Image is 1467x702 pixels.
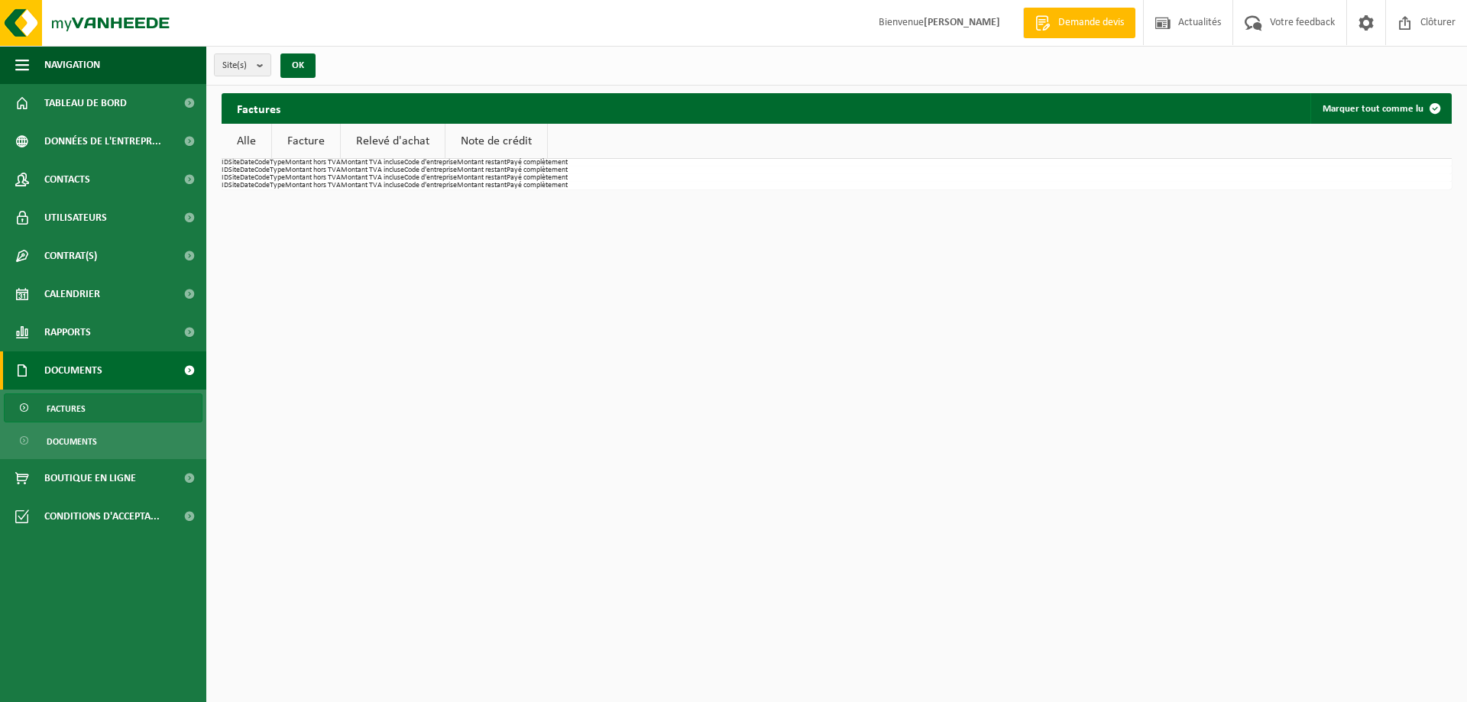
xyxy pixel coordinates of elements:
span: Contrat(s) [44,237,97,275]
span: Tableau de bord [44,84,127,122]
th: Type [270,167,285,174]
strong: [PERSON_NAME] [924,17,1000,28]
th: Code [254,182,270,189]
span: Documents [44,351,102,390]
th: Site [228,159,240,167]
th: ID [222,182,228,189]
th: Payé complètement [507,159,568,167]
h2: Factures [222,93,296,123]
th: Code d'entreprise [404,174,457,182]
th: Code [254,159,270,167]
th: Code d'entreprise [404,167,457,174]
th: Payé complètement [507,167,568,174]
th: Payé complètement [507,182,568,189]
a: Documents [4,426,202,455]
th: ID [222,159,228,167]
span: Conditions d'accepta... [44,497,160,535]
th: Montant restant [457,159,507,167]
span: Documents [47,427,97,456]
th: Montant hors TVA [285,159,341,167]
th: Code d'entreprise [404,159,457,167]
span: Demande devis [1054,15,1128,31]
th: Site [228,167,240,174]
th: Type [270,182,285,189]
th: Montant TVA incluse [341,174,404,182]
th: Montant restant [457,174,507,182]
th: Montant TVA incluse [341,167,404,174]
span: Calendrier [44,275,100,313]
th: Date [240,167,254,174]
span: Boutique en ligne [44,459,136,497]
a: Factures [4,393,202,422]
th: Date [240,174,254,182]
th: Code [254,174,270,182]
th: Date [240,182,254,189]
th: Montant restant [457,182,507,189]
th: ID [222,174,228,182]
th: Montant restant [457,167,507,174]
button: Site(s) [214,53,271,76]
th: Montant TVA incluse [341,182,404,189]
span: Factures [47,394,86,423]
span: Site(s) [222,54,251,77]
a: Relevé d'achat [341,124,445,159]
th: Montant hors TVA [285,174,341,182]
th: Montant hors TVA [285,182,341,189]
th: Site [228,182,240,189]
button: OK [280,53,316,78]
th: Type [270,159,285,167]
th: Code [254,167,270,174]
button: Marquer tout comme lu [1310,93,1450,124]
th: Site [228,174,240,182]
span: Utilisateurs [44,199,107,237]
span: Contacts [44,160,90,199]
span: Données de l'entrepr... [44,122,161,160]
a: Alle [222,124,271,159]
th: Payé complètement [507,174,568,182]
th: Type [270,174,285,182]
th: Montant hors TVA [285,167,341,174]
a: Note de crédit [445,124,547,159]
span: Rapports [44,313,91,351]
th: ID [222,167,228,174]
a: Demande devis [1023,8,1135,38]
th: Code d'entreprise [404,182,457,189]
th: Montant TVA incluse [341,159,404,167]
th: Date [240,159,254,167]
span: Navigation [44,46,100,84]
a: Facture [272,124,340,159]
